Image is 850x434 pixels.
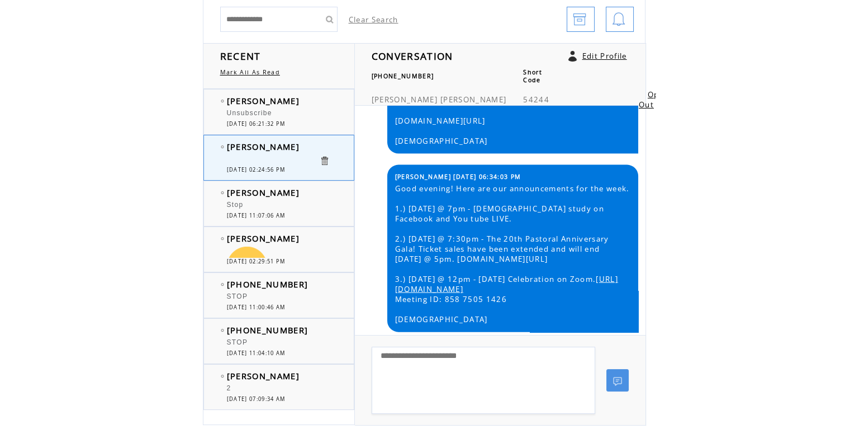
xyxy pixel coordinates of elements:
img: bulletEmpty.png [221,375,224,378]
span: Short Code [523,68,542,84]
img: bulletEmpty.png [221,145,224,148]
span: RECENT [220,49,261,63]
span: [PERSON_NAME] [227,95,300,106]
img: 🙏 [227,247,267,287]
img: bulletEmpty.png [221,191,224,194]
span: [DATE] 02:24:56 PM [227,166,286,173]
span: [DATE] 06:21:32 PM [227,120,286,128]
span: [PERSON_NAME] [372,95,438,105]
span: Stop [227,201,244,209]
span: [DATE] 11:00:46 AM [227,304,286,311]
a: Clear Search [349,15,398,25]
a: Mark All As Read [220,68,280,76]
img: bulletEmpty.png [221,329,224,332]
span: [PHONE_NUMBER] [227,279,308,290]
span: [PHONE_NUMBER] [227,324,308,336]
span: STOP [227,293,248,300]
span: [PERSON_NAME] [440,95,506,105]
span: STOP [227,338,248,346]
span: 2 [227,384,231,392]
img: bulletEmpty.png [221,237,224,240]
span: [DATE] 02:29:51 PM [227,258,286,265]
span: CONVERSATION [372,49,453,63]
a: Click to delete these messgaes [319,155,330,166]
span: [DATE] 07:09:34 AM [227,395,286,403]
span: [DATE] 11:04:10 AM [227,350,286,357]
span: Unsubscribe [227,109,272,117]
a: Opt Out [639,89,663,110]
span: Good evening! Here are our announcements for the week. 1.) [DATE] @ 7pm - [DEMOGRAPHIC_DATA] stud... [395,183,630,324]
a: Click to edit user profile [568,51,577,62]
span: 54244 [523,95,549,105]
span: [PERSON_NAME] [227,187,300,198]
a: Edit Profile [582,51,627,61]
img: bulletEmpty.png [221,100,224,102]
a: [URL][DOMAIN_NAME] [395,274,618,294]
span: [DATE] 11:07:06 AM [227,212,286,219]
input: Submit [321,7,338,32]
span: [PERSON_NAME] [227,141,300,152]
img: bulletEmpty.png [221,283,224,286]
span: [PERSON_NAME] [DATE] 06:34:03 PM [395,173,521,181]
span: [PERSON_NAME] [227,370,300,381]
span: [PERSON_NAME] [227,233,300,244]
img: archive.png [573,7,586,32]
img: bell.png [612,7,625,32]
span: [PHONE_NUMBER] [372,72,434,80]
